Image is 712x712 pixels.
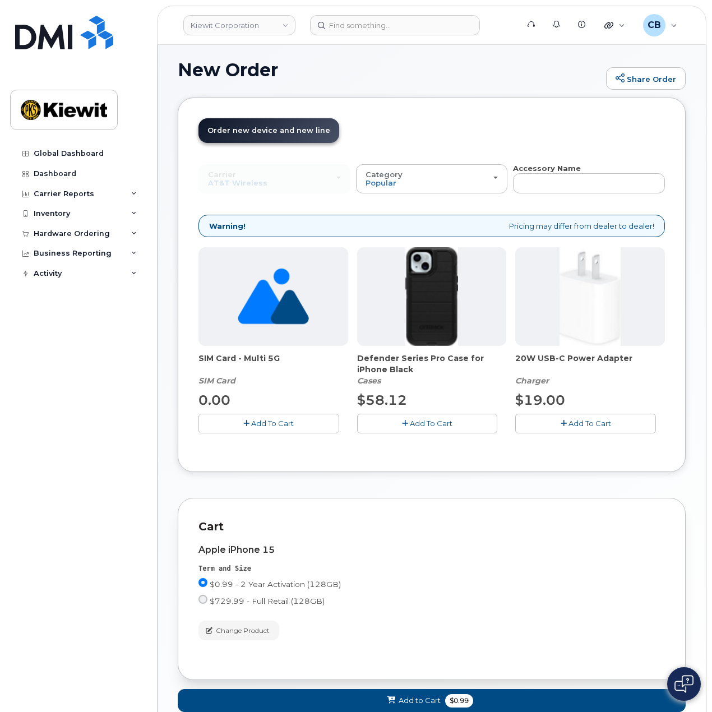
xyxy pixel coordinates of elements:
[674,675,693,693] img: Open chat
[597,14,633,36] div: Quicklinks
[183,15,295,35] a: Kiewit Corporation
[198,353,348,386] div: SIM Card - Multi 5G
[366,178,396,187] span: Popular
[357,376,381,386] em: Cases
[198,376,235,386] em: SIM Card
[310,15,480,35] input: Find something...
[198,621,279,640] button: Change Product
[515,414,656,433] button: Add To Cart
[410,419,452,428] span: Add To Cart
[568,419,611,428] span: Add To Cart
[635,14,685,36] div: Cory Benes
[513,164,581,173] strong: Accessory Name
[515,392,565,408] span: $19.00
[198,578,207,587] input: $0.99 - 2 Year Activation (128GB)
[648,19,661,32] span: CB
[515,353,665,375] span: 20W USB-C Power Adapter
[198,392,230,408] span: 0.00
[251,419,294,428] span: Add To Cart
[209,221,246,232] strong: Warning!
[560,247,621,346] img: apple20w.jpg
[210,580,341,589] span: $0.99 - 2 Year Activation (128GB)
[357,353,507,375] span: Defender Series Pro Case for iPhone Black
[399,695,441,706] span: Add to Cart
[366,170,403,179] span: Category
[178,689,686,712] button: Add to Cart $0.99
[198,353,348,375] span: SIM Card - Multi 5G
[445,694,473,708] span: $0.99
[356,164,508,193] button: Category Popular
[606,67,686,90] a: Share Order
[198,595,207,604] input: $729.99 - Full Retail (128GB)
[357,414,498,433] button: Add To Cart
[357,392,407,408] span: $58.12
[198,519,665,535] p: Cart
[238,247,309,346] img: no_image_found-2caef05468ed5679b831cfe6fc140e25e0c280774317ffc20a367ab7fd17291e.png
[405,247,458,346] img: defenderiphone14.png
[357,353,507,386] div: Defender Series Pro Case for iPhone Black
[178,60,600,80] h1: New Order
[198,215,665,238] div: Pricing may differ from dealer to dealer!
[515,353,665,386] div: 20W USB-C Power Adapter
[216,626,270,636] span: Change Product
[515,376,549,386] em: Charger
[198,564,665,574] div: Term and Size
[210,597,325,605] span: $729.99 - Full Retail (128GB)
[198,545,665,555] div: Apple iPhone 15
[198,414,339,433] button: Add To Cart
[207,126,330,135] span: Order new device and new line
